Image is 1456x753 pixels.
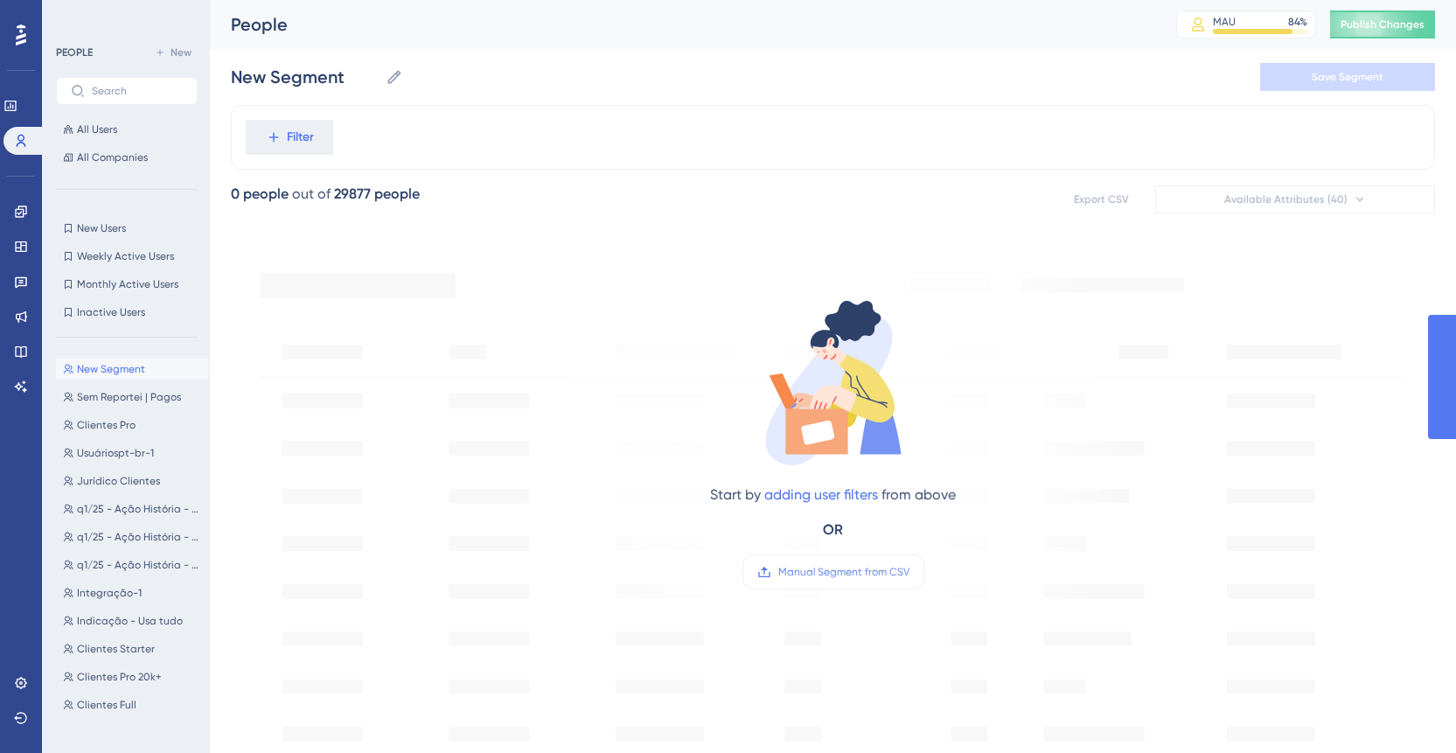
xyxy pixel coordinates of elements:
span: Export CSV [1074,192,1129,206]
button: Monthly Active Users [56,274,198,295]
button: New [149,42,198,63]
span: Monthly Active Users [77,277,178,291]
button: Weekly Active Users [56,246,198,267]
button: Clientes Pro [56,415,208,436]
button: New Segment [56,359,208,380]
span: Sem Reportei | Pagos [77,390,181,404]
span: Publish Changes [1341,17,1425,31]
button: Jurídico Clientes [56,471,208,492]
div: 84 % [1288,15,1307,29]
span: All Companies [77,150,148,164]
span: Clientes Pro [77,418,136,432]
button: Inactive Users [56,302,198,323]
button: Filter [246,120,333,155]
button: Integração-1 [56,582,208,603]
button: Clientes Full [56,694,208,715]
span: Integração-1 [77,586,142,600]
div: Start by from above [710,485,956,505]
div: OR [823,519,843,540]
span: Available Attributes (40) [1224,192,1348,206]
span: q1/25 - Ação História - Chamadas Inteligentes [77,530,201,544]
span: Usuáriospt-br-1 [77,446,154,460]
button: q1/25 - Ação História - Fluxos Personalizados [56,554,208,575]
div: People [231,12,1132,37]
span: All Users [77,122,117,136]
div: MAU [1213,15,1236,29]
span: q1/25 - Ação História - Fluxos Personalizados [77,558,201,572]
span: Manual Segment from CSV [778,565,909,579]
span: Save Segment [1312,70,1383,84]
button: New Users [56,218,198,239]
button: Export CSV [1057,185,1145,213]
span: New Segment [77,362,145,376]
button: Usuáriospt-br-1 [56,443,208,464]
button: Clientes Starter [56,638,208,659]
button: q1/25 - Ação História - Chamadas Inteligentes [56,526,208,547]
button: Save Segment [1260,63,1435,91]
span: Clientes Starter [77,642,155,656]
div: 0 people [231,184,289,205]
span: q1/25 - Ação História - Assistente AI [77,502,201,516]
button: Available Attributes (40) [1155,185,1435,213]
span: New [171,45,192,59]
div: 29877 people [334,184,420,205]
span: Jurídico Clientes [77,474,160,488]
span: New Users [77,221,126,235]
span: Filter [287,127,314,148]
button: All Companies [56,147,198,168]
div: out of [292,184,331,205]
button: All Users [56,119,198,140]
span: Clientes Pro 20k+ [77,670,162,684]
span: Clientes Full [77,698,136,712]
button: Sem Reportei | Pagos [56,387,208,408]
input: Search [92,85,183,97]
button: Publish Changes [1330,10,1435,38]
div: PEOPLE [56,45,93,59]
span: Weekly Active Users [77,249,174,263]
button: Indicação - Usa tudo [56,610,208,631]
iframe: UserGuiding AI Assistant Launcher [1383,684,1435,736]
span: Indicação - Usa tudo [77,614,183,628]
a: adding user filters [764,486,878,503]
button: Clientes Pro 20k+ [56,666,208,687]
span: Inactive Users [77,305,145,319]
input: Segment Name [231,65,379,89]
button: q1/25 - Ação História - Assistente AI [56,499,208,519]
